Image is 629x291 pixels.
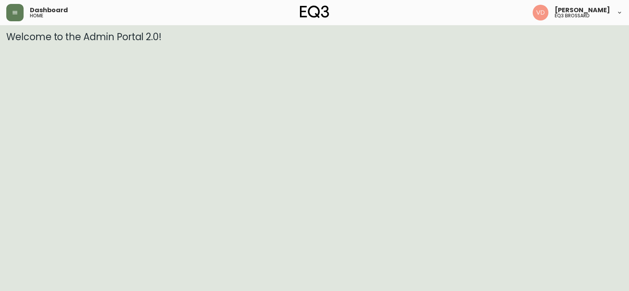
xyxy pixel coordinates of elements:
img: logo [300,6,329,18]
h3: Welcome to the Admin Portal 2.0! [6,32,623,43]
span: [PERSON_NAME] [555,7,610,13]
span: Dashboard [30,7,68,13]
h5: home [30,13,43,18]
img: 34cbe8de67806989076631741e6a7c6b [533,5,548,20]
h5: eq3 brossard [555,13,590,18]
